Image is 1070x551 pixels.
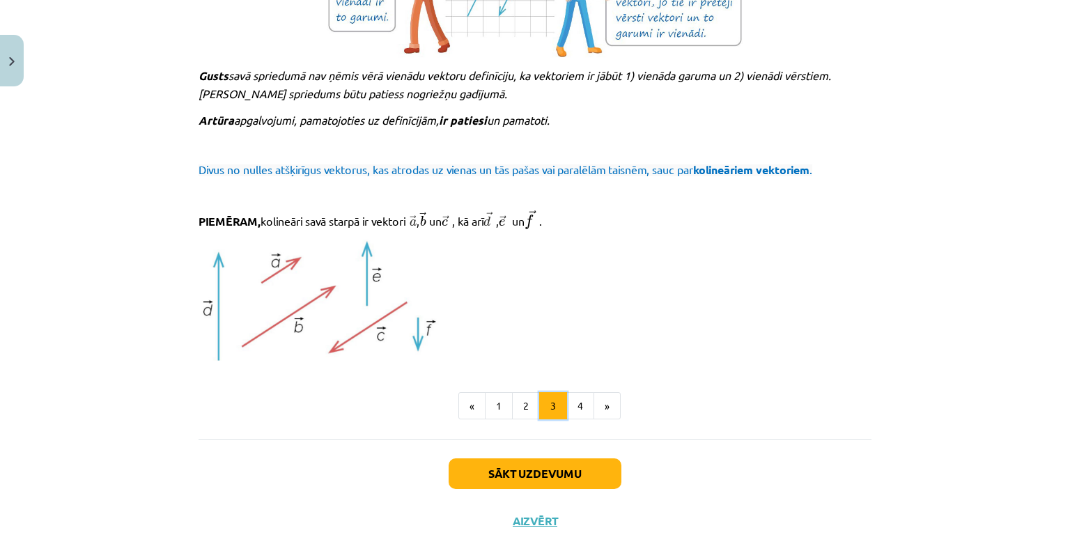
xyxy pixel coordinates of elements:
[439,113,487,127] b: ir patiesi
[594,392,621,420] button: »
[529,210,536,222] span: →
[499,219,505,226] span: e
[512,214,542,228] span: un .
[417,214,419,228] span: ,
[509,514,561,528] button: Aizvērt
[442,215,449,226] span: →
[566,392,594,420] button: 4
[486,212,493,222] span: →
[199,392,871,420] nav: Page navigation example
[199,68,831,100] span: savā spriedumā nav ņēmis vērā vienādu vektoru definīciju, ka vektoriem ir jābūt 1) vienāda garuma...
[199,162,693,176] span: Divus no nulles atšķirīgus vektorus, kas atrodas uz vienas un tās pašas vai paralēlām taisnēm, sa...
[693,162,809,177] span: kolineāriem vektoriem
[199,214,261,228] span: PIEMĒRAM,
[261,214,405,228] span: kolineāri savā starpā ir vektori
[419,212,426,222] span: →
[512,392,540,420] button: 2
[234,113,550,127] span: apgalvojumi, pamatojoties uz definīcijām, un pamatoti.
[452,214,483,228] span: , kā arī
[483,216,490,226] span: d
[496,214,499,228] span: ,
[410,219,417,226] span: a
[525,215,533,230] span: f
[199,68,228,83] span: Gusts
[809,162,812,176] span: .
[442,219,448,226] span: c
[485,392,513,420] button: 1
[9,57,15,66] img: icon-close-lesson-0947bae3869378f0d4975bcd49f059093ad1ed9edebbc8119c70593378902aed.svg
[449,458,621,489] button: Sākt uzdevumu
[410,215,417,225] span: →
[458,392,486,420] button: «
[199,113,234,127] span: Artūra
[429,214,442,228] span: un
[499,215,506,226] span: →
[539,392,567,420] button: 3
[420,216,426,226] span: b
